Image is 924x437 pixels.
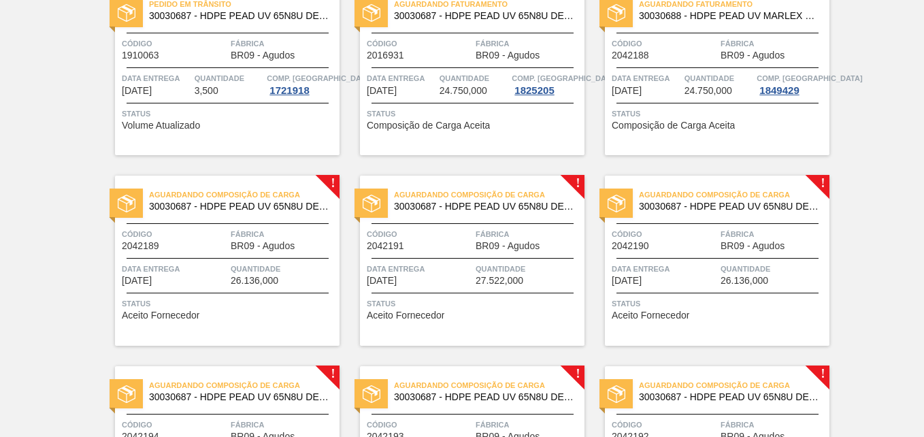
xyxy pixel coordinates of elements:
span: Código [612,418,717,432]
span: Quantidade [195,71,264,85]
span: Volume Atualizado [122,120,200,131]
span: BR09 - Agudos [231,241,295,251]
span: 30030687 - HDPE PEAD UV 65N8U DEV SHELL [149,11,329,21]
span: 01/10/2025 [122,276,152,286]
span: 30030687 - HDPE PEAD UV 65N8U DEV SHELL [149,392,329,402]
img: status [363,4,380,22]
span: Fábrica [231,418,336,432]
span: BR09 - Agudos [476,50,540,61]
span: Aguardando Composição de Carga [394,188,584,201]
span: Status [612,107,826,120]
span: Aguardando Composição de Carga [394,378,584,392]
img: status [608,385,625,403]
span: Aceito Fornecedor [122,310,199,321]
span: Comp. Carga [267,71,372,85]
div: 1721918 [267,85,312,96]
span: 02/10/2025 [612,276,642,286]
span: Data entrega [122,262,227,276]
span: 2016931 [367,50,404,61]
span: BR09 - Agudos [476,241,540,251]
span: 2042191 [367,241,404,251]
img: status [118,385,135,403]
span: Aguardando Composição de Carga [639,188,829,201]
a: !statusAguardando Composição de Carga30030687 - HDPE PEAD UV 65N8U DEV SHELLCódigo2042189FábricaB... [95,176,340,346]
span: Código [122,227,227,241]
a: Comp. [GEOGRAPHIC_DATA]1825205 [512,71,581,96]
span: Aceito Fornecedor [612,310,689,321]
span: Status [122,297,336,310]
span: 2042190 [612,241,649,251]
span: Quantidade [721,262,826,276]
img: status [608,4,625,22]
span: Status [612,297,826,310]
a: !statusAguardando Composição de Carga30030687 - HDPE PEAD UV 65N8U DEV SHELLCódigo2042190FábricaB... [584,176,829,346]
span: 26.136,000 [721,276,768,286]
img: status [363,195,380,212]
span: Aguardando Composição de Carga [149,188,340,201]
span: Comp. Carga [757,71,862,85]
span: Composição de Carga Aceita [612,120,735,131]
span: Data entrega [612,71,681,85]
span: Código [612,37,717,50]
span: Código [367,227,472,241]
span: 30030687 - HDPE PEAD UV 65N8U DEV SHELL [394,11,574,21]
span: Quantidade [684,71,754,85]
span: 1910063 [122,50,159,61]
span: Fábrica [231,37,336,50]
span: Aceito Fornecedor [367,310,444,321]
a: !statusAguardando Composição de Carga30030687 - HDPE PEAD UV 65N8U DEV SHELLCódigo2042191FábricaB... [340,176,584,346]
span: 30030687 - HDPE PEAD UV 65N8U DEV SHELL [394,392,574,402]
span: Código [122,418,227,432]
span: Fábrica [476,418,581,432]
span: 30030688 - HDPE PEAD UV MARLEX HMN 6060UV [639,11,819,21]
span: 04/04/2025 [122,86,152,96]
span: Status [367,297,581,310]
span: Código [122,37,227,50]
span: 30030687 - HDPE PEAD UV 65N8U DEV SHELL [149,201,329,212]
span: 24.750,000 [440,86,487,96]
span: Fábrica [721,227,826,241]
span: Código [612,227,717,241]
span: 01/10/2025 [612,86,642,96]
span: Status [367,107,581,120]
img: status [363,385,380,403]
div: 1825205 [512,85,557,96]
span: BR09 - Agudos [721,241,785,251]
span: Data entrega [122,71,191,85]
span: Aguardando Composição de Carga [639,378,829,392]
span: Aguardando Composição de Carga [149,378,340,392]
span: BR09 - Agudos [721,50,785,61]
span: Fábrica [721,37,826,50]
span: Quantidade [440,71,509,85]
span: Quantidade [476,262,581,276]
span: Fábrica [476,227,581,241]
span: 27.522,000 [476,276,523,286]
span: Fábrica [231,227,336,241]
span: 2042188 [612,50,649,61]
span: Código [367,37,472,50]
span: 30030687 - HDPE PEAD UV 65N8U DEV SHELL [639,201,819,212]
img: status [118,195,135,212]
img: status [608,195,625,212]
span: Código [367,418,472,432]
span: Data entrega [367,71,436,85]
span: 2042189 [122,241,159,251]
span: Data entrega [612,262,717,276]
span: BR09 - Agudos [231,50,295,61]
span: Quantidade [231,262,336,276]
span: Fábrica [476,37,581,50]
a: Comp. [GEOGRAPHIC_DATA]1849429 [757,71,826,96]
span: Data entrega [367,262,472,276]
span: 30030687 - HDPE PEAD UV 65N8U DEV SHELL [639,392,819,402]
span: 26.136,000 [231,276,278,286]
div: 1849429 [757,85,802,96]
span: 04/09/2025 [367,86,397,96]
span: 3,500 [195,86,218,96]
span: Fábrica [721,418,826,432]
span: Comp. Carga [512,71,617,85]
img: status [118,4,135,22]
a: Comp. [GEOGRAPHIC_DATA]1721918 [267,71,336,96]
span: Status [122,107,336,120]
span: Composição de Carga Aceita [367,120,490,131]
span: 02/10/2025 [367,276,397,286]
